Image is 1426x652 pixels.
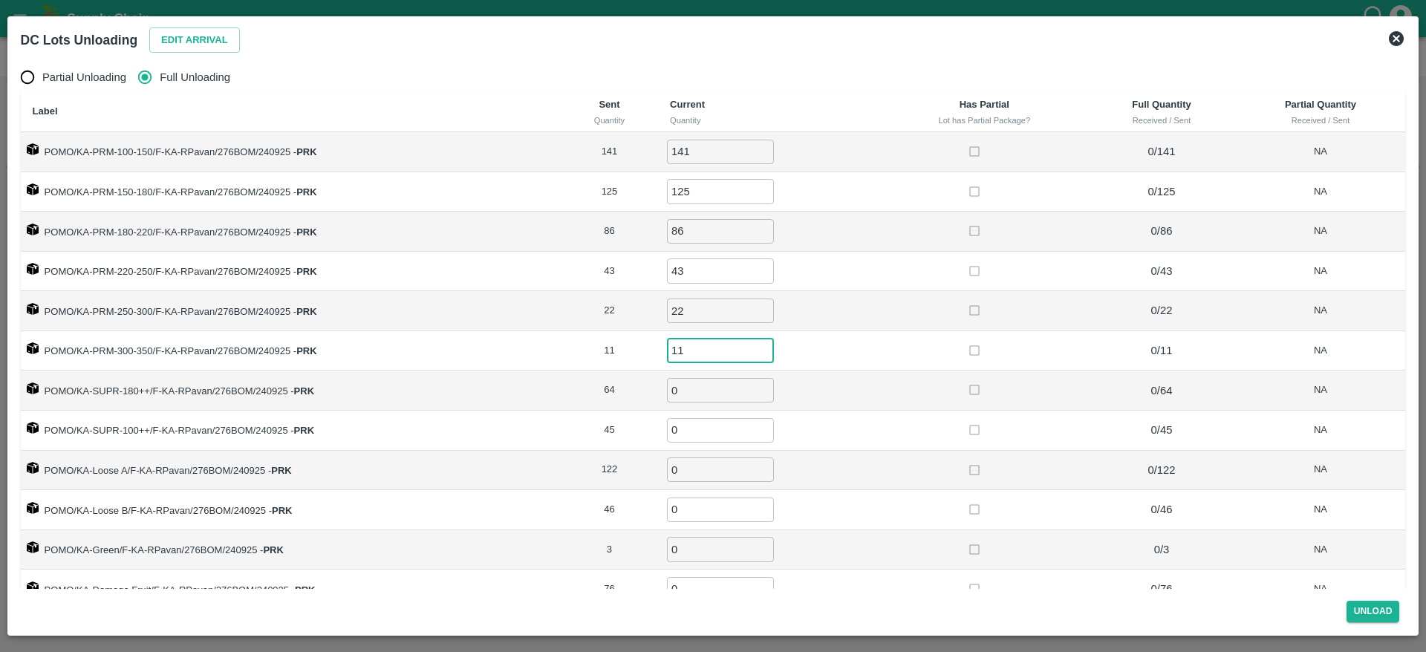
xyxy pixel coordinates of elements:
[1248,114,1394,127] div: Received / Sent
[561,451,658,491] td: 122
[561,331,658,371] td: 11
[667,537,774,561] input: 0
[1285,99,1356,110] b: Partial Quantity
[296,345,316,356] strong: PRK
[271,465,291,476] strong: PRK
[1093,422,1229,438] p: 0 / 45
[667,219,774,244] input: 0
[27,143,39,155] img: box
[21,331,561,371] td: POMO/KA-PRM-300-350/F-KA-RPavan/276BOM/240925 -
[160,69,230,85] span: Full Unloading
[1093,223,1229,239] p: 0 / 86
[296,146,316,157] strong: PRK
[1236,212,1406,252] td: NA
[1236,331,1406,371] td: NA
[893,114,1075,127] div: Lot has Partial Package?
[1236,530,1406,570] td: NA
[1093,143,1229,160] p: 0 / 141
[561,570,658,610] td: 76
[42,69,126,85] span: Partial Unloading
[296,186,316,198] strong: PRK
[27,342,39,354] img: box
[667,179,774,203] input: 0
[1236,451,1406,491] td: NA
[561,291,658,331] td: 22
[1099,114,1223,127] div: Received / Sent
[667,577,774,602] input: 0
[561,172,658,212] td: 125
[667,258,774,283] input: 0
[263,544,283,555] strong: PRK
[294,425,314,436] strong: PRK
[1093,183,1229,200] p: 0 / 125
[561,252,658,292] td: 43
[21,291,561,331] td: POMO/KA-PRM-250-300/F-KA-RPavan/276BOM/240925 -
[27,382,39,394] img: box
[1236,291,1406,331] td: NA
[599,99,619,110] b: Sent
[27,303,39,315] img: box
[27,183,39,195] img: box
[21,411,561,451] td: POMO/KA-SUPR-100++/F-KA-RPavan/276BOM/240925 -
[27,422,39,434] img: box
[1093,462,1229,478] p: 0 / 122
[21,172,561,212] td: POMO/KA-PRM-150-180/F-KA-RPavan/276BOM/240925 -
[21,451,561,491] td: POMO/KA-Loose A/F-KA-RPavan/276BOM/240925 -
[27,462,39,474] img: box
[295,584,315,596] strong: PRK
[1132,99,1191,110] b: Full Quantity
[1093,541,1229,558] p: 0 / 3
[1093,382,1229,399] p: 0 / 64
[1093,302,1229,319] p: 0 / 22
[296,226,316,238] strong: PRK
[561,371,658,411] td: 64
[1236,570,1406,610] td: NA
[561,411,658,451] td: 45
[33,105,58,117] b: Label
[1236,490,1406,530] td: NA
[1236,252,1406,292] td: NA
[1093,501,1229,518] p: 0 / 46
[27,263,39,275] img: box
[21,371,561,411] td: POMO/KA-SUPR-180++/F-KA-RPavan/276BOM/240925 -
[21,212,561,252] td: POMO/KA-PRM-180-220/F-KA-RPavan/276BOM/240925 -
[667,418,774,443] input: 0
[561,490,658,530] td: 46
[561,530,658,570] td: 3
[296,266,316,277] strong: PRK
[21,33,137,48] b: DC Lots Unloading
[1347,601,1400,622] button: Unload
[21,132,561,172] td: POMO/KA-PRM-100-150/F-KA-RPavan/276BOM/240925 -
[667,140,774,164] input: 0
[670,99,705,110] b: Current
[667,378,774,402] input: 0
[561,212,658,252] td: 86
[21,490,561,530] td: POMO/KA-Loose B/F-KA-RPavan/276BOM/240925 -
[27,224,39,235] img: box
[1236,411,1406,451] td: NA
[667,299,774,323] input: 0
[670,114,869,127] div: Quantity
[1236,132,1406,172] td: NA
[1236,371,1406,411] td: NA
[667,498,774,522] input: 0
[272,505,292,516] strong: PRK
[21,530,561,570] td: POMO/KA-Green/F-KA-RPavan/276BOM/240925 -
[1093,342,1229,359] p: 0 / 11
[667,338,774,362] input: 0
[667,457,774,482] input: 0
[149,27,240,53] button: Edit Arrival
[1093,581,1229,597] p: 0 / 76
[27,541,39,553] img: box
[960,99,1009,110] b: Has Partial
[561,132,658,172] td: 141
[27,502,39,514] img: box
[296,306,316,317] strong: PRK
[1093,263,1229,279] p: 0 / 43
[573,114,646,127] div: Quantity
[294,385,314,397] strong: PRK
[27,581,39,593] img: box
[21,252,561,292] td: POMO/KA-PRM-220-250/F-KA-RPavan/276BOM/240925 -
[21,570,561,610] td: POMO/KA-Damage Fruit/F-KA-RPavan/276BOM/240925 -
[1236,172,1406,212] td: NA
